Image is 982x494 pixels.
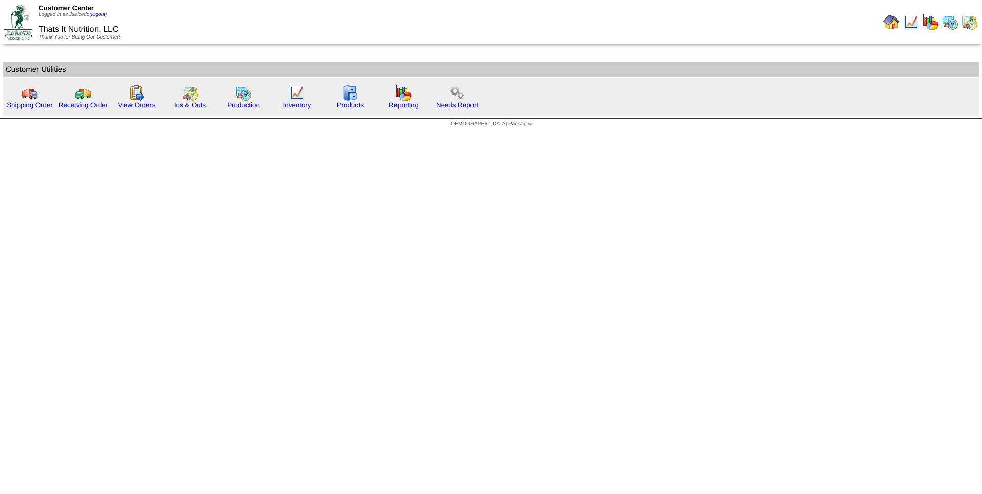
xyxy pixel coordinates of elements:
[4,5,32,39] img: ZoRoCo_Logo(Green%26Foil)%20jpg.webp
[182,85,198,101] img: calendarinout.gif
[39,4,94,12] span: Customer Center
[903,14,919,30] img: line_graph.gif
[174,101,206,109] a: Ins & Outs
[39,34,120,40] span: Thank You for Being Our Customer!
[7,101,53,109] a: Shipping Order
[289,85,305,101] img: line_graph.gif
[337,101,364,109] a: Products
[128,85,145,101] img: workorder.gif
[3,62,979,77] td: Customer Utilities
[75,85,91,101] img: truck2.gif
[89,12,107,17] a: (logout)
[342,85,358,101] img: cabinet.gif
[227,101,260,109] a: Production
[922,14,939,30] img: graph.gif
[22,85,38,101] img: truck.gif
[283,101,311,109] a: Inventory
[449,85,465,101] img: workflow.png
[39,12,107,17] span: Logged in as Jsalcedo
[942,14,958,30] img: calendarprod.gif
[961,14,978,30] img: calendarinout.gif
[235,85,252,101] img: calendarprod.gif
[436,101,478,109] a: Needs Report
[118,101,155,109] a: View Orders
[395,85,412,101] img: graph.gif
[59,101,108,109] a: Receiving Order
[389,101,419,109] a: Reporting
[883,14,900,30] img: home.gif
[449,121,532,127] span: [DEMOGRAPHIC_DATA] Packaging
[39,25,119,34] span: Thats It Nutrition, LLC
